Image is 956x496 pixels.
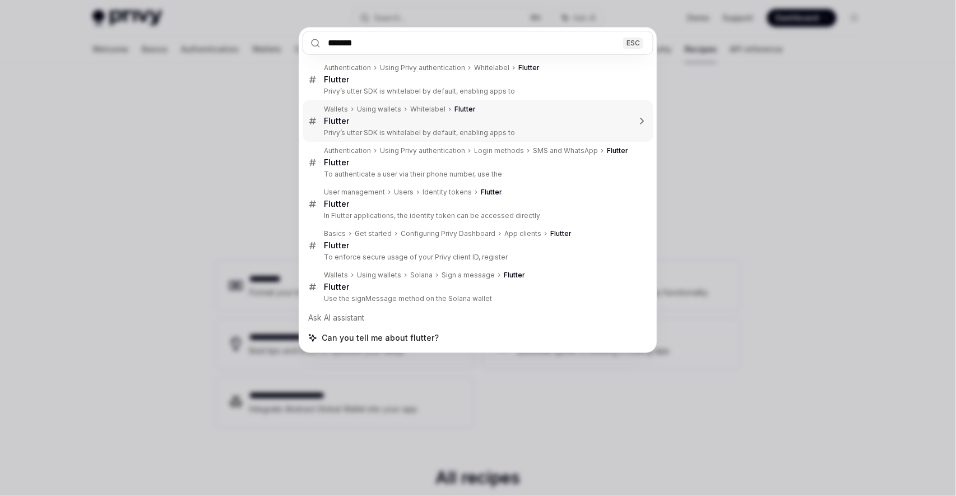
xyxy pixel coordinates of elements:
[454,105,476,113] b: Flutter
[322,332,439,344] span: Can you tell me about flutter?
[533,146,598,155] div: SMS and WhatsApp
[380,146,465,155] div: Using Privy authentication
[324,87,630,96] p: Privy’s utter SDK is whitelabel by default, enabling apps to
[474,63,509,72] div: Whitelabel
[357,105,401,114] div: Using wallets
[504,271,525,279] b: Flutter
[324,105,348,114] div: Wallets
[623,37,643,49] div: ESC
[324,229,346,238] div: Basics
[324,63,371,72] div: Authentication
[357,271,401,280] div: Using wallets
[303,308,653,328] div: Ask AI assistant
[324,199,349,208] b: Flutter
[401,229,495,238] div: Configuring Privy Dashboard
[550,229,572,238] b: Flutter
[324,271,348,280] div: Wallets
[324,253,630,262] p: To enforce secure usage of your Privy client ID, register
[324,128,630,137] p: Privy’s utter SDK is whitelabel by default, enabling apps to
[504,229,541,238] div: App clients
[442,271,495,280] div: Sign a message
[324,146,371,155] div: Authentication
[410,105,445,114] div: Whitelabel
[324,188,385,197] div: User management
[324,282,349,291] b: Flutter
[410,271,433,280] div: Solana
[481,188,502,196] b: Flutter
[423,188,472,197] div: Identity tokens
[518,63,540,72] b: Flutter
[324,294,630,303] p: Use the signMessage method on the Solana wallet
[394,188,414,197] div: Users
[324,157,349,167] b: Flutter
[380,63,465,72] div: Using Privy authentication
[474,146,524,155] div: Login methods
[324,211,630,220] p: In Flutter applications, the identity token can be accessed directly
[324,75,349,84] b: Flutter
[324,240,349,250] b: Flutter
[324,116,349,126] b: Flutter
[355,229,392,238] div: Get started
[324,170,630,179] p: To authenticate a user via their phone number, use the
[607,146,628,155] b: Flutter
